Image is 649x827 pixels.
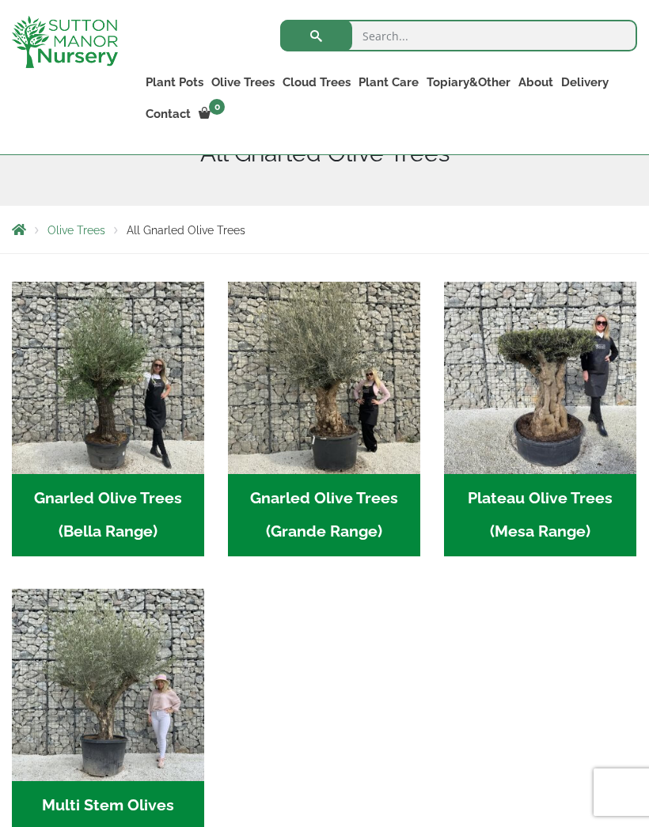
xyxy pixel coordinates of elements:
[12,223,637,236] nav: Breadcrumbs
[209,99,225,115] span: 0
[228,282,420,474] img: Gnarled Olive Trees (Grande Range)
[444,474,636,556] h2: Plateau Olive Trees (Mesa Range)
[142,103,195,125] a: Contact
[12,282,204,556] a: Visit product category Gnarled Olive Trees (Bella Range)
[514,71,557,93] a: About
[355,71,423,93] a: Plant Care
[12,589,204,781] img: Multi Stem Olives (Arcadia Range)
[12,282,204,474] img: Gnarled Olive Trees (Bella Range)
[228,282,420,556] a: Visit product category Gnarled Olive Trees (Grande Range)
[47,224,105,237] a: Olive Trees
[12,474,204,556] h2: Gnarled Olive Trees (Bella Range)
[279,71,355,93] a: Cloud Trees
[557,71,613,93] a: Delivery
[280,20,637,51] input: Search...
[444,282,636,474] img: Plateau Olive Trees (Mesa Range)
[207,71,279,93] a: Olive Trees
[423,71,514,93] a: Topiary&Other
[12,16,118,68] img: logo
[228,474,420,556] h2: Gnarled Olive Trees (Grande Range)
[195,103,230,125] a: 0
[127,224,245,237] span: All Gnarled Olive Trees
[444,282,636,556] a: Visit product category Plateau Olive Trees (Mesa Range)
[142,71,207,93] a: Plant Pots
